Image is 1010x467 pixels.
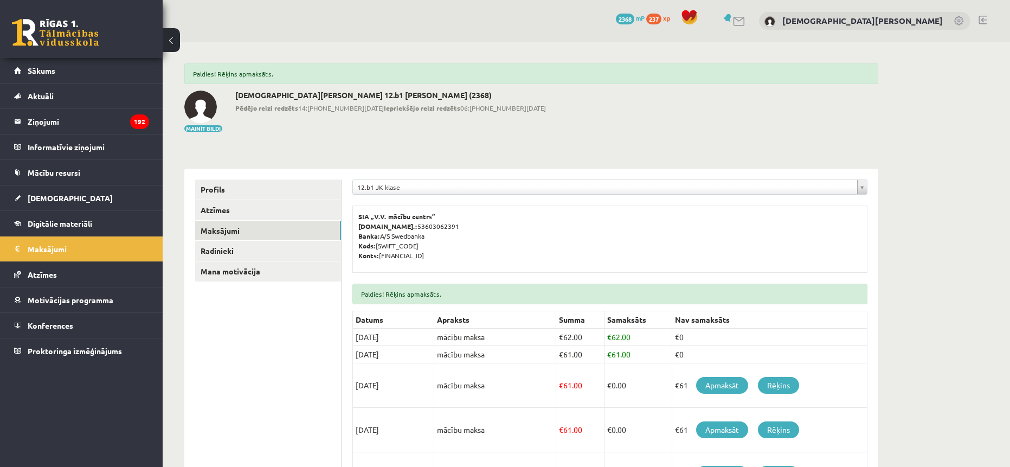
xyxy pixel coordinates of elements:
[434,363,556,408] td: mācību maksa
[604,363,672,408] td: 0.00
[353,363,434,408] td: [DATE]
[14,185,149,210] a: [DEMOGRAPHIC_DATA]
[353,346,434,363] td: [DATE]
[556,363,604,408] td: 61.00
[616,14,634,24] span: 2368
[130,114,149,129] i: 192
[14,84,149,108] a: Aktuāli
[195,200,341,220] a: Atzīmes
[28,346,122,356] span: Proktoringa izmēģinājums
[696,377,748,394] a: Apmaksāt
[559,349,563,359] span: €
[28,66,55,75] span: Sākums
[195,261,341,282] a: Mana motivācija
[604,311,672,329] th: Samaksāts
[556,346,604,363] td: 61.00
[14,287,149,312] a: Motivācijas programma
[358,232,380,240] b: Banka:
[607,425,612,434] span: €
[434,311,556,329] th: Apraksts
[184,125,222,132] button: Mainīt bildi
[14,262,149,287] a: Atzīmes
[184,63,878,84] div: Paldies! Rēķins apmaksāts.
[28,135,149,159] legend: Informatīvie ziņojumi
[758,377,799,394] a: Rēķins
[28,219,92,228] span: Digitālie materiāli
[556,408,604,452] td: 61.00
[195,241,341,261] a: Radinieki
[559,425,563,434] span: €
[358,212,861,260] p: 53603062391 A/S Swedbanka [SWIFT_CODE] [FINANCIAL_ID]
[616,14,645,22] a: 2368 mP
[358,241,376,250] b: Kods:
[28,109,149,134] legend: Ziņojumi
[357,180,853,194] span: 12.b1 JK klase
[559,380,563,390] span: €
[353,311,434,329] th: Datums
[358,222,417,231] b: [DOMAIN_NAME].:
[28,321,73,330] span: Konferences
[607,349,612,359] span: €
[14,58,149,83] a: Sākums
[12,19,99,46] a: Rīgas 1. Tālmācības vidusskola
[28,91,54,101] span: Aktuāli
[384,104,460,112] b: Iepriekšējo reizi redzēts
[28,236,149,261] legend: Maksājumi
[559,332,563,342] span: €
[235,91,546,100] h2: [DEMOGRAPHIC_DATA][PERSON_NAME] 12.b1 [PERSON_NAME] (2368)
[14,135,149,159] a: Informatīvie ziņojumi
[184,91,217,123] img: Krists Kristians Haļins
[636,14,645,22] span: mP
[195,180,341,200] a: Profils
[353,180,867,194] a: 12.b1 JK klase
[434,408,556,452] td: mācību maksa
[672,408,867,452] td: €61
[28,168,80,177] span: Mācību resursi
[696,421,748,438] a: Apmaksāt
[646,14,661,24] span: 237
[646,14,676,22] a: 237 xp
[353,329,434,346] td: [DATE]
[14,160,149,185] a: Mācību resursi
[607,332,612,342] span: €
[434,346,556,363] td: mācību maksa
[14,236,149,261] a: Maksājumi
[28,193,113,203] span: [DEMOGRAPHIC_DATA]
[14,313,149,338] a: Konferences
[758,421,799,438] a: Rēķins
[195,221,341,241] a: Maksājumi
[14,211,149,236] a: Digitālie materiāli
[672,329,867,346] td: €0
[28,295,113,305] span: Motivācijas programma
[352,284,867,304] div: Paldies! Rēķins apmaksāts.
[782,15,943,26] a: [DEMOGRAPHIC_DATA][PERSON_NAME]
[235,104,298,112] b: Pēdējo reizi redzēts
[672,311,867,329] th: Nav samaksāts
[556,311,604,329] th: Summa
[556,329,604,346] td: 62.00
[672,346,867,363] td: €0
[14,338,149,363] a: Proktoringa izmēģinājums
[434,329,556,346] td: mācību maksa
[764,16,775,27] img: Krists Kristians Haļins
[604,329,672,346] td: 62.00
[663,14,670,22] span: xp
[14,109,149,134] a: Ziņojumi192
[604,408,672,452] td: 0.00
[604,346,672,363] td: 61.00
[353,408,434,452] td: [DATE]
[28,270,57,279] span: Atzīmes
[358,212,436,221] b: SIA „V.V. mācību centrs”
[358,251,379,260] b: Konts:
[672,363,867,408] td: €61
[235,103,546,113] span: 14:[PHONE_NUMBER][DATE] 06:[PHONE_NUMBER][DATE]
[607,380,612,390] span: €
